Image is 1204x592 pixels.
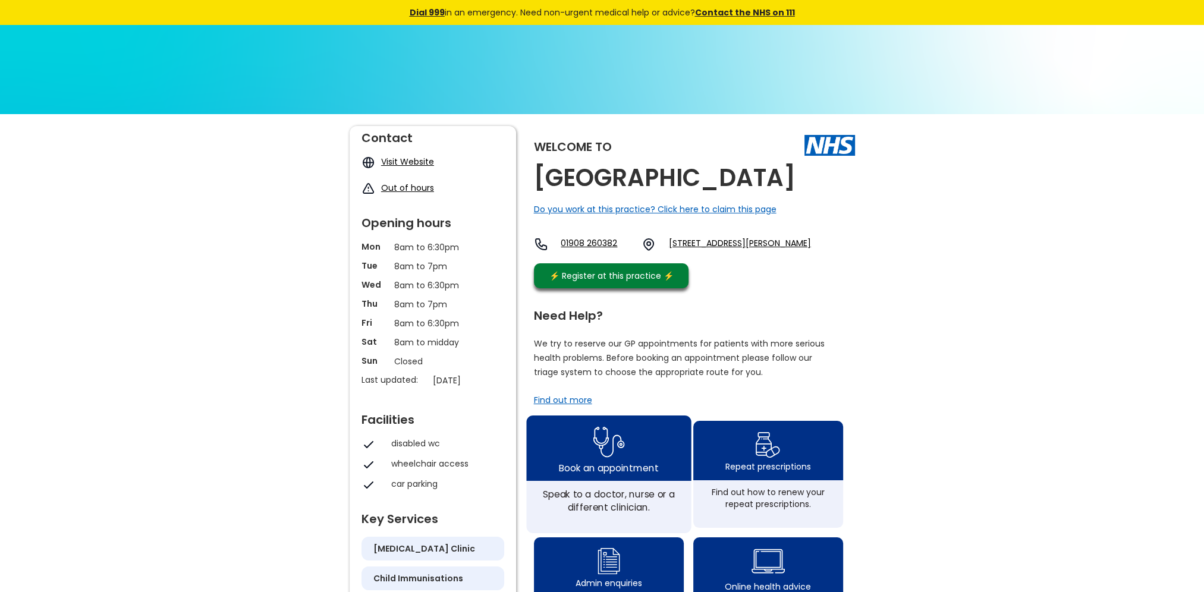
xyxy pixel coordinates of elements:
[593,423,624,461] img: book appointment icon
[534,237,548,251] img: telephone icon
[391,458,498,470] div: wheelchair access
[361,182,375,196] img: exclamation icon
[394,298,471,311] p: 8am to 7pm
[329,6,876,19] div: in an emergency. Need non-urgent medical help or advice?
[391,478,498,490] div: car parking
[394,355,471,368] p: Closed
[534,263,689,288] a: ⚡️ Register at this practice ⚡️
[534,336,825,379] p: We try to reserve our GP appointments for patients with more serious health problems. Before book...
[642,237,656,251] img: practice location icon
[361,355,388,367] p: Sun
[534,394,592,406] a: Find out more
[725,461,811,473] div: Repeat prescriptions
[394,260,471,273] p: 8am to 7pm
[361,241,388,253] p: Mon
[526,415,691,533] a: book appointment icon Book an appointmentSpeak to a doctor, nurse or a different clinician.
[695,7,795,18] a: Contact the NHS on 111
[381,182,434,194] a: Out of hours
[373,543,475,555] h5: [MEDICAL_DATA] clinic
[596,545,622,577] img: admin enquiry icon
[394,336,471,349] p: 8am to midday
[410,7,445,18] a: Dial 999
[394,317,471,330] p: 8am to 6:30pm
[361,507,504,525] div: Key Services
[391,437,498,449] div: disabled wc
[373,572,463,584] h5: child immunisations
[361,279,388,291] p: Wed
[804,135,855,155] img: The NHS logo
[576,577,642,589] div: Admin enquiries
[361,260,388,272] p: Tue
[533,487,684,514] div: Speak to a doctor, nurse or a different clinician.
[361,156,375,169] img: globe icon
[752,541,785,581] img: health advice icon
[699,486,837,510] div: Find out how to renew your repeat prescriptions.
[693,421,843,528] a: repeat prescription iconRepeat prescriptionsFind out how to renew your repeat prescriptions.
[394,279,471,292] p: 8am to 6:30pm
[381,156,434,168] a: Visit Website
[534,304,843,322] div: Need Help?
[534,203,777,215] a: Do you work at this practice? Click here to claim this page
[361,298,388,310] p: Thu
[561,237,632,251] a: 01908 260382
[559,461,658,474] div: Book an appointment
[361,317,388,329] p: Fri
[361,336,388,348] p: Sat
[534,141,612,153] div: Welcome to
[361,408,504,426] div: Facilities
[394,241,471,254] p: 8am to 6:30pm
[433,374,510,387] p: [DATE]
[755,429,781,461] img: repeat prescription icon
[361,211,504,229] div: Opening hours
[361,126,504,144] div: Contact
[543,269,680,282] div: ⚡️ Register at this practice ⚡️
[669,237,811,251] a: [STREET_ADDRESS][PERSON_NAME]
[534,165,796,191] h2: [GEOGRAPHIC_DATA]
[361,374,427,386] p: Last updated:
